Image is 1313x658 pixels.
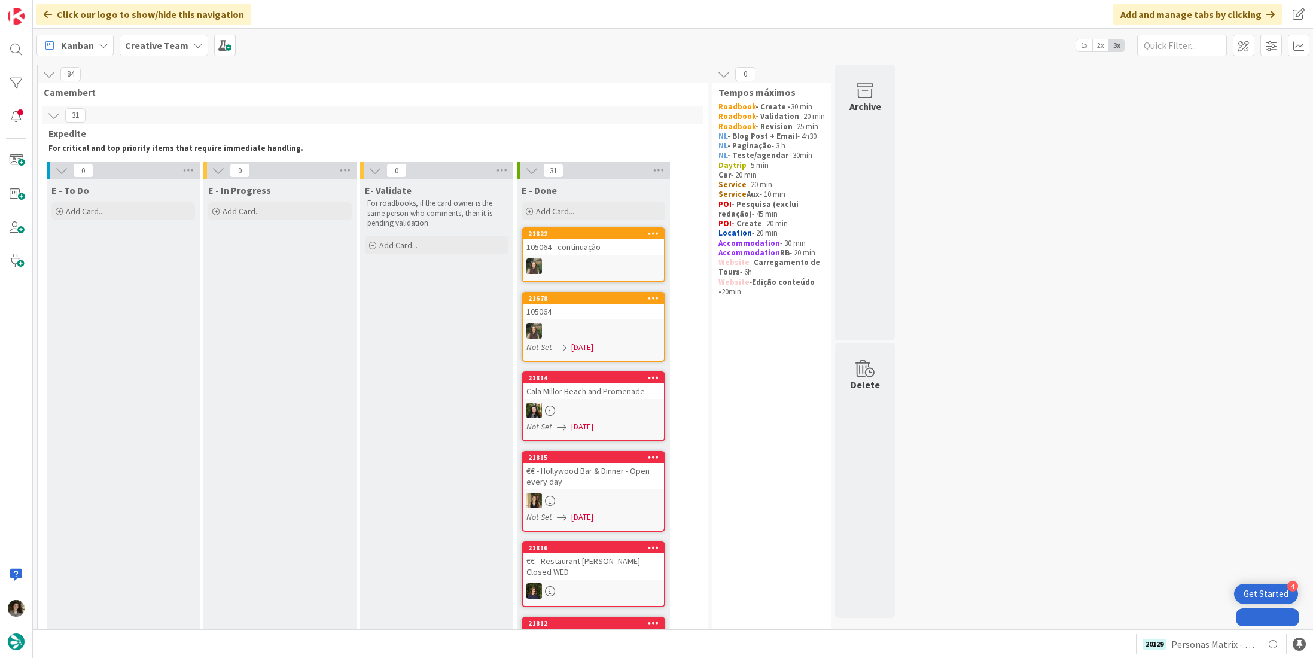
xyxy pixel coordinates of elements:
[522,184,557,196] span: E - Done
[44,86,693,98] span: Camembert
[523,323,664,339] div: IG
[528,294,664,303] div: 21678
[1113,4,1282,25] div: Add and manage tabs by clicking
[780,248,790,258] strong: RB
[526,258,542,274] img: IG
[1143,639,1166,650] div: 20129
[747,189,760,199] strong: Aux
[526,493,542,508] img: SP
[523,452,664,489] div: 21815€€ - Hollywood Bar & Dinner - Open every day
[523,629,664,644] div: Porto Cristo’s Marina
[718,258,825,278] p: - - 6h
[523,543,664,553] div: 21816
[526,342,552,352] i: Not Set
[208,184,271,196] span: E - In Progress
[851,377,880,392] div: Delete
[522,371,665,441] a: 21814Cala Millor Beach and PromenadeBCNot Set[DATE]
[718,248,825,258] p: - 20 min
[523,258,664,274] div: IG
[718,238,780,248] strong: Accommodation
[528,453,664,462] div: 21815
[523,304,664,319] div: 105064
[523,293,664,319] div: 21678105064
[718,248,780,258] strong: Accommodation
[727,131,797,141] strong: - Blog Post + Email
[718,170,731,180] strong: Car
[8,633,25,650] img: avatar
[571,421,593,433] span: [DATE]
[125,39,188,51] b: Creative Team
[60,67,81,81] span: 84
[1287,581,1298,592] div: 4
[523,229,664,255] div: 21822105064 - continuação
[718,86,816,98] span: Tempos máximos
[718,102,825,112] p: 30 min
[718,277,750,287] strong: Website
[526,421,552,432] i: Not Set
[718,132,825,141] p: - 4h30
[526,511,552,522] i: Not Set
[718,111,755,121] strong: Roadbook
[528,230,664,238] div: 21822
[849,99,881,114] div: Archive
[223,206,261,217] span: Add Card...
[718,180,825,190] p: - 20 min
[755,102,791,112] strong: - Create -
[727,141,772,151] strong: - Paginação
[718,179,747,190] strong: Service
[523,229,664,239] div: 21822
[718,170,825,180] p: - 20 min
[523,293,664,304] div: 21678
[523,618,664,644] div: 21812Porto Cristo’s Marina
[36,4,251,25] div: Click our logo to show/hide this navigation
[48,143,303,153] strong: For critical and top priority items that require immediate handling.
[1234,584,1298,604] div: Open Get Started checklist, remaining modules: 4
[755,121,793,132] strong: - Revision
[526,323,542,339] img: IG
[718,190,825,199] p: - 10 min
[718,189,747,199] strong: Service
[51,184,89,196] span: E - To Do
[735,67,755,81] span: 0
[522,541,665,607] a: 21816€€ - Restaurant [PERSON_NAME] - Closed WEDMC
[718,199,732,209] strong: POI
[718,141,727,151] strong: NL
[8,8,25,25] img: Visit kanbanzone.com
[526,583,542,599] img: MC
[1092,39,1108,51] span: 2x
[523,493,664,508] div: SP
[718,151,825,160] p: - 30min
[718,219,825,229] p: - 20 min
[571,511,593,523] span: [DATE]
[523,618,664,629] div: 21812
[48,127,688,139] span: Expedite
[718,141,825,151] p: - 3 h
[65,108,86,123] span: 31
[528,619,664,627] div: 21812
[379,240,418,251] span: Add Card...
[73,163,93,178] span: 0
[523,403,664,418] div: BC
[536,206,574,217] span: Add Card...
[522,227,665,282] a: 21822105064 - continuaçãoIG
[523,383,664,399] div: Cala Millor Beach and Promenade
[526,403,542,418] img: BC
[523,543,664,580] div: 21816€€ - Restaurant [PERSON_NAME] - Closed WED
[718,218,732,229] strong: POI
[718,229,825,238] p: - 20 min
[522,451,665,532] a: 21815€€ - Hollywood Bar & Dinner - Open every daySPNot Set[DATE]
[8,600,25,617] img: MS
[718,200,825,220] p: - 45 min
[523,452,664,463] div: 21815
[718,257,822,277] strong: Carregamento de Tours
[1244,588,1288,600] div: Get Started
[1076,39,1092,51] span: 1x
[755,111,799,121] strong: - Validation
[718,112,825,121] p: - 20 min
[365,184,412,196] span: E- Validate
[718,122,825,132] p: - 25 min
[66,206,104,217] span: Add Card...
[386,163,407,178] span: 0
[718,160,747,170] strong: Daytrip
[718,199,800,219] strong: - Pesquisa (exclui redação)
